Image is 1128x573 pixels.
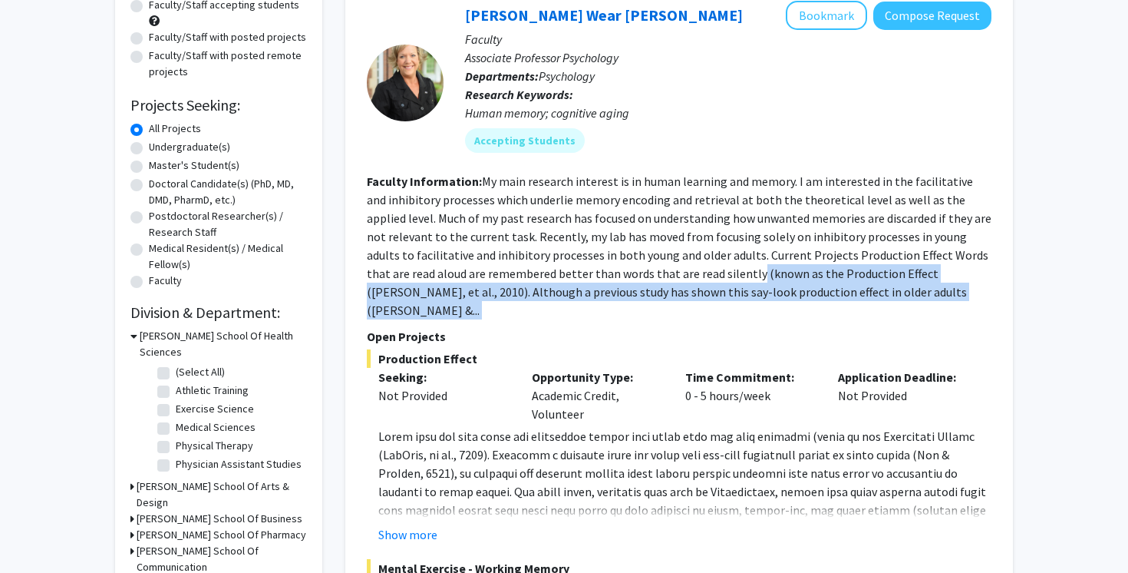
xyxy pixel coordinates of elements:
[149,157,239,174] label: Master's Student(s)
[532,368,662,386] p: Opportunity Type:
[873,2,991,30] button: Compose Request to Kimberly Wear Jones
[786,1,867,30] button: Add Kimberly Wear Jones to Bookmarks
[149,139,230,155] label: Undergraduate(s)
[149,121,201,137] label: All Projects
[367,174,482,189] b: Faculty Information:
[520,368,674,423] div: Academic Credit, Volunteer
[149,240,307,273] label: Medical Resident(s) / Medical Fellow(s)
[176,438,253,454] label: Physical Therapy
[12,504,65,561] iframe: Chat
[176,456,302,472] label: Physician Assistant Studies
[378,386,509,405] div: Not Provided
[539,68,595,84] span: Psychology
[378,525,437,544] button: Show more
[176,383,249,399] label: Athletic Training
[465,128,585,153] mat-chip: Accepting Students
[149,176,307,208] label: Doctoral Candidate(s) (PhD, MD, DMD, PharmD, etc.)
[149,273,182,289] label: Faculty
[378,368,509,386] p: Seeking:
[176,364,225,380] label: (Select All)
[149,29,306,45] label: Faculty/Staff with posted projects
[130,303,307,322] h2: Division & Department:
[685,368,816,386] p: Time Commitment:
[674,368,827,423] div: 0 - 5 hours/week
[465,104,991,122] div: Human memory; cognitive aging
[367,174,991,318] fg-read-more: My main research interest is in human learning and memory. I am interested in the facilitative an...
[367,349,991,368] span: Production Effect
[838,368,968,386] p: Application Deadline:
[149,48,307,80] label: Faculty/Staff with posted remote projects
[826,368,980,423] div: Not Provided
[140,328,307,360] h3: [PERSON_NAME] School Of Health Sciences
[137,527,306,543] h3: [PERSON_NAME] School Of Pharmacy
[367,327,991,346] p: Open Projects
[465,48,991,67] p: Associate Professor Psychology
[465,5,743,25] a: [PERSON_NAME] Wear [PERSON_NAME]
[465,30,991,48] p: Faculty
[137,511,302,527] h3: [PERSON_NAME] School Of Business
[465,68,539,84] b: Departments:
[149,208,307,240] label: Postdoctoral Researcher(s) / Research Staff
[176,419,256,436] label: Medical Sciences
[137,479,307,511] h3: [PERSON_NAME] School Of Arts & Design
[465,87,573,102] b: Research Keywords:
[130,96,307,114] h2: Projects Seeking:
[176,401,254,417] label: Exercise Science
